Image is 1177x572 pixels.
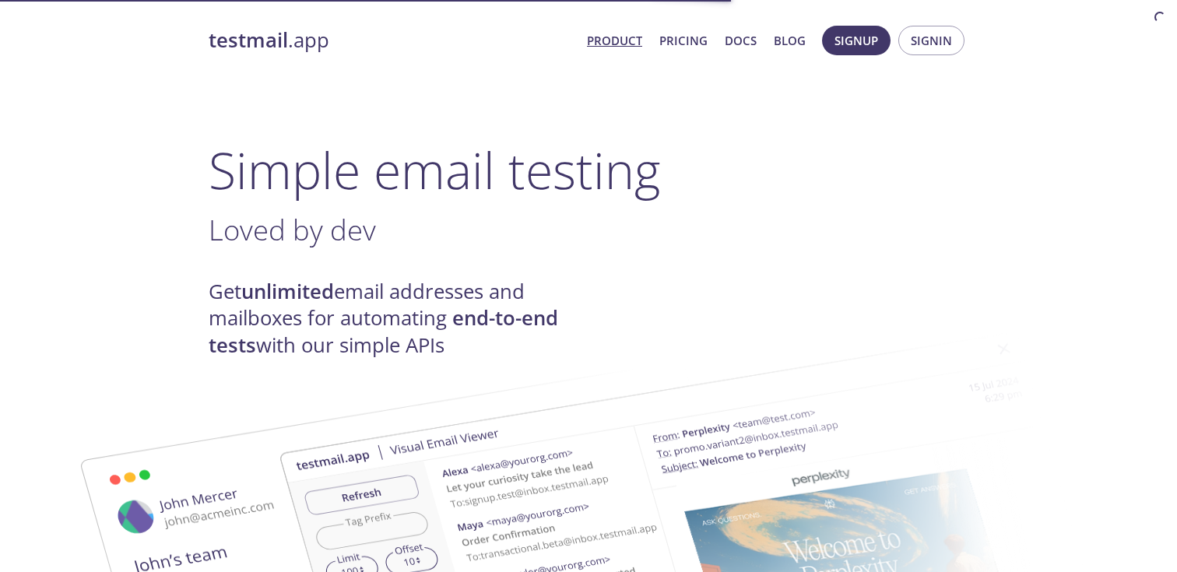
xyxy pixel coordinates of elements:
span: Signin [911,30,952,51]
strong: unlimited [241,278,334,305]
h1: Simple email testing [209,140,968,200]
a: Pricing [659,30,708,51]
strong: end-to-end tests [209,304,558,358]
h4: Get email addresses and mailboxes for automating with our simple APIs [209,279,588,359]
a: Product [587,30,642,51]
span: Loved by dev [209,210,376,249]
a: Blog [774,30,806,51]
a: Docs [725,30,757,51]
a: testmail.app [209,27,574,54]
button: Signin [898,26,964,55]
button: Signup [822,26,891,55]
span: Signup [834,30,878,51]
strong: testmail [209,26,288,54]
